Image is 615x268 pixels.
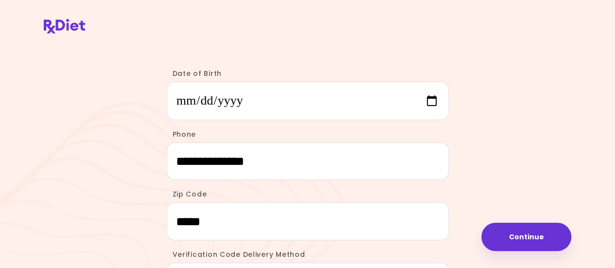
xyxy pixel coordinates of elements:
[481,223,571,251] button: Continue
[167,69,222,78] label: Date of Birth
[167,189,207,199] label: Zip Code
[138,37,478,56] h1: Enter Your Details
[44,19,85,34] img: RxDiet
[167,250,305,259] label: Verification Code Delivery Method
[167,129,196,139] label: Phone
